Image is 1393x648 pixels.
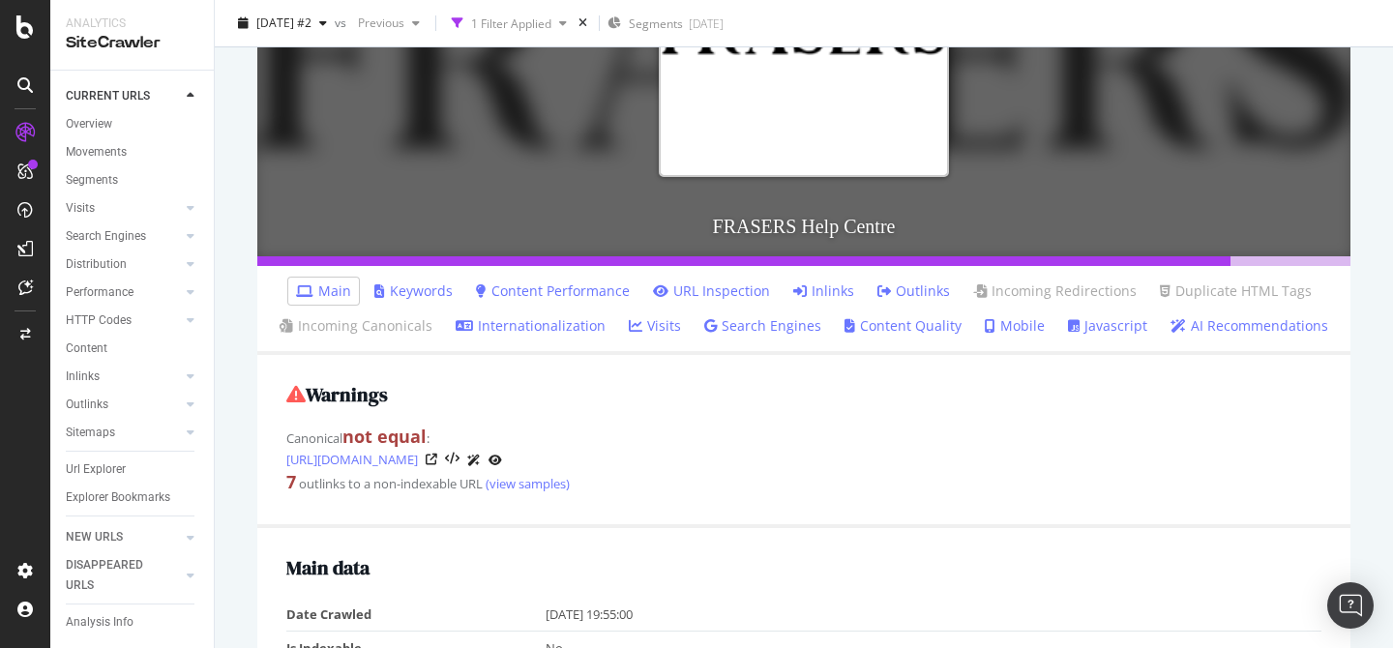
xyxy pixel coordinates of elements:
[471,15,551,31] div: 1 Filter Applied
[575,14,591,33] div: times
[66,339,107,359] div: Content
[66,114,200,134] a: Overview
[456,316,606,336] a: Internationalization
[350,15,404,31] span: Previous
[66,395,108,415] div: Outlinks
[66,282,133,303] div: Performance
[476,281,630,301] a: Content Performance
[66,612,133,633] div: Analysis Info
[704,316,821,336] a: Search Engines
[66,114,112,134] div: Overview
[629,15,683,32] span: Segments
[66,226,181,247] a: Search Engines
[66,198,95,219] div: Visits
[374,281,453,301] a: Keywords
[793,281,854,301] a: Inlinks
[66,487,170,508] div: Explorer Bookmarks
[66,612,200,633] a: Analysis Info
[66,395,181,415] a: Outlinks
[66,142,127,162] div: Movements
[66,254,127,275] div: Distribution
[66,86,150,106] div: CURRENT URLS
[66,310,132,331] div: HTTP Codes
[230,8,335,39] button: [DATE] #2
[66,527,123,547] div: NEW URLS
[66,555,163,596] div: DISAPPEARED URLS
[66,555,181,596] a: DISAPPEARED URLS
[335,15,350,31] span: vs
[66,423,181,443] a: Sitemaps
[845,316,962,336] a: Content Quality
[286,598,546,632] td: Date Crawled
[1171,316,1328,336] a: AI Recommendations
[66,367,181,387] a: Inlinks
[483,475,570,492] a: (view samples)
[66,423,115,443] div: Sitemaps
[280,316,432,336] a: Incoming Canonicals
[489,450,502,470] a: URL Inspection
[286,557,1321,578] h2: Main data
[877,281,950,301] a: Outlinks
[1160,281,1312,301] a: Duplicate HTML Tags
[342,425,427,448] strong: not equal
[66,459,126,480] div: Url Explorer
[66,86,181,106] a: CURRENT URLS
[66,310,181,331] a: HTTP Codes
[286,450,418,469] a: [URL][DOMAIN_NAME]
[66,527,181,547] a: NEW URLS
[546,598,1322,632] td: [DATE] 19:55:00
[973,281,1137,301] a: Incoming Redirections
[66,170,200,191] a: Segments
[653,281,770,301] a: URL Inspection
[66,367,100,387] div: Inlinks
[689,15,724,32] div: [DATE]
[66,198,181,219] a: Visits
[66,339,200,359] a: Content
[66,282,181,303] a: Performance
[66,142,200,162] a: Movements
[257,196,1350,256] h3: FRASERS Help Centre
[467,450,481,470] a: AI Url Details
[286,384,1321,405] h2: Warnings
[66,487,200,508] a: Explorer Bookmarks
[66,459,200,480] a: Url Explorer
[66,254,181,275] a: Distribution
[66,15,198,32] div: Analytics
[66,32,198,54] div: SiteCrawler
[286,425,1321,470] div: Canonical :
[256,15,311,31] span: 2025 Aug. 29th #2
[66,170,118,191] div: Segments
[1068,316,1147,336] a: Javascript
[608,8,724,39] button: Segments[DATE]
[1327,582,1374,629] div: Open Intercom Messenger
[296,281,351,301] a: Main
[629,316,681,336] a: Visits
[66,226,146,247] div: Search Engines
[444,8,575,39] button: 1 Filter Applied
[286,470,1321,495] div: outlinks to a non-indexable URL
[350,8,428,39] button: Previous
[445,453,459,466] button: View HTML Source
[286,470,296,493] strong: 7
[985,316,1045,336] a: Mobile
[426,454,437,465] a: Visit Online Page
